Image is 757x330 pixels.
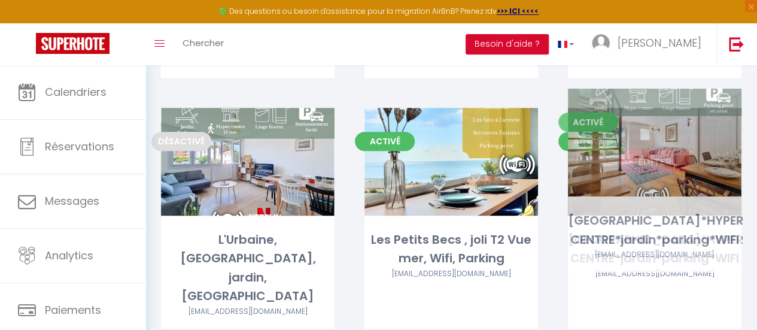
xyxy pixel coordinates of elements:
div: Airbnb [568,268,741,280]
span: Désactivé [151,132,211,151]
span: Analytics [45,248,93,263]
button: Besoin d'aide ? [466,34,549,55]
span: Activé [558,132,618,151]
a: >>> ICI <<<< [497,6,539,16]
div: Les Petits Becs , joli T2 Vue mer, Wifi, Parking [364,231,538,268]
span: Activé [355,132,415,151]
span: Chercher [183,37,224,49]
span: Calendriers [45,84,107,99]
div: [GEOGRAPHIC_DATA]*HYPER CENTRE*jardin*parking*WIFI [568,231,741,268]
span: Paiements [45,302,101,317]
span: Réservations [45,139,114,154]
a: Editer [619,150,691,174]
div: Airbnb [364,268,538,280]
span: Messages [45,193,99,208]
div: L'Urbaine, [GEOGRAPHIC_DATA], jardin, [GEOGRAPHIC_DATA] [161,231,335,306]
img: Super Booking [36,33,110,54]
div: Airbnb [161,306,335,317]
a: ... [PERSON_NAME] [583,23,716,65]
img: logout [729,37,744,52]
span: [PERSON_NAME] [618,35,701,50]
img: ... [592,34,610,52]
a: Chercher [174,23,233,65]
